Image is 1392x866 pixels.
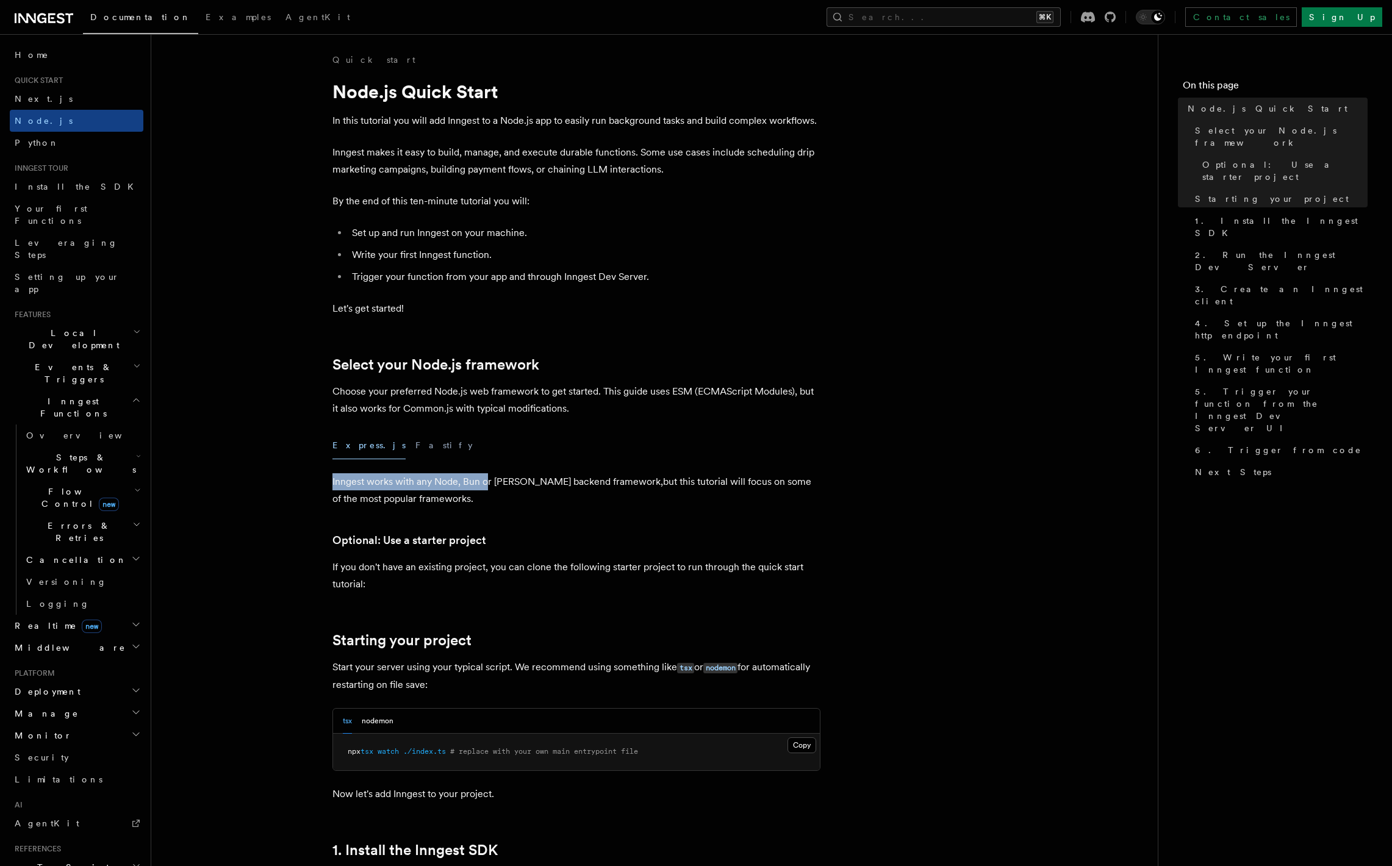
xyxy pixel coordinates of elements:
li: Trigger your function from your app and through Inngest Dev Server. [348,268,820,285]
a: Optional: Use a starter project [332,532,486,549]
span: Monitor [10,729,72,742]
a: Your first Functions [10,198,143,232]
span: Features [10,310,51,320]
span: Manage [10,707,79,720]
span: Next Steps [1195,466,1271,478]
a: 6. Trigger from code [1190,439,1368,461]
button: nodemon [362,709,393,734]
a: Security [10,746,143,768]
span: Node.js [15,116,73,126]
li: Set up and run Inngest on your machine. [348,224,820,242]
span: AgentKit [15,818,79,828]
span: Home [15,49,49,61]
span: 5. Trigger your function from the Inngest Dev Server UI [1195,385,1368,434]
span: Events & Triggers [10,361,133,385]
p: Inngest works with any Node, Bun or [PERSON_NAME] backend framework,but this tutorial will focus ... [332,473,820,507]
a: Examples [198,4,278,33]
a: 1. Install the Inngest SDK [1190,210,1368,244]
span: Middleware [10,642,126,654]
span: 6. Trigger from code [1195,444,1362,456]
a: Optional: Use a starter project [1197,154,1368,188]
p: Now let's add Inngest to your project. [332,785,820,803]
a: Home [10,44,143,66]
span: AgentKit [285,12,350,22]
a: Starting your project [1190,188,1368,210]
span: Documentation [90,12,191,22]
p: Inngest makes it easy to build, manage, and execute durable functions. Some use cases include sch... [332,144,820,178]
a: 5. Trigger your function from the Inngest Dev Server UI [1190,381,1368,439]
a: Documentation [83,4,198,34]
span: Leveraging Steps [15,238,118,260]
button: Middleware [10,637,143,659]
div: Inngest Functions [10,424,143,615]
a: Install the SDK [10,176,143,198]
span: 1. Install the Inngest SDK [1195,215,1368,239]
a: Contact sales [1185,7,1297,27]
a: Next Steps [1190,461,1368,483]
button: Fastify [415,432,473,459]
span: Starting your project [1195,193,1349,205]
a: Node.js [10,110,143,132]
span: # replace with your own main entrypoint file [450,747,638,756]
span: Python [15,138,59,148]
span: new [99,498,119,511]
code: nodemon [703,663,737,673]
span: 4. Set up the Inngest http endpoint [1195,317,1368,342]
button: tsx [343,709,352,734]
p: By the end of this ten-minute tutorial you will: [332,193,820,210]
span: Select your Node.js framework [1195,124,1368,149]
span: Steps & Workflows [21,451,136,476]
h4: On this page [1183,78,1368,98]
span: Realtime [10,620,102,632]
button: Express.js [332,432,406,459]
p: If you don't have an existing project, you can clone the following starter project to run through... [332,559,820,593]
a: Leveraging Steps [10,232,143,266]
a: Node.js Quick Start [1183,98,1368,120]
button: Realtimenew [10,615,143,637]
kbd: ⌘K [1036,11,1053,23]
span: Errors & Retries [21,520,132,544]
a: Logging [21,593,143,615]
a: Limitations [10,768,143,790]
a: 4. Set up the Inngest http endpoint [1190,312,1368,346]
a: Quick start [332,54,415,66]
span: npx [348,747,361,756]
span: 3. Create an Inngest client [1195,283,1368,307]
span: Cancellation [21,554,127,566]
button: Steps & Workflows [21,446,143,481]
p: In this tutorial you will add Inngest to a Node.js app to easily run background tasks and build c... [332,112,820,129]
span: 2. Run the Inngest Dev Server [1195,249,1368,273]
p: Choose your preferred Node.js web framework to get started. This guide uses ESM (ECMAScript Modul... [332,383,820,417]
span: tsx [361,747,373,756]
a: Next.js [10,88,143,110]
span: Local Development [10,327,133,351]
span: Inngest Functions [10,395,132,420]
a: Versioning [21,571,143,593]
a: Select your Node.js framework [332,356,539,373]
span: Platform [10,668,55,678]
button: Events & Triggers [10,356,143,390]
p: Start your server using your typical script. We recommend using something like or for automatical... [332,659,820,693]
button: Flow Controlnew [21,481,143,515]
span: Overview [26,431,152,440]
span: Install the SDK [15,182,141,191]
button: Copy [787,737,816,753]
h1: Node.js Quick Start [332,81,820,102]
a: Sign Up [1302,7,1382,27]
span: Examples [206,12,271,22]
button: Toggle dark mode [1136,10,1165,24]
span: ./index.ts [403,747,446,756]
span: watch [378,747,399,756]
span: Flow Control [21,485,134,510]
span: Inngest tour [10,163,68,173]
button: Local Development [10,322,143,356]
span: Security [15,753,69,762]
span: new [82,620,102,633]
a: 3. Create an Inngest client [1190,278,1368,312]
a: AgentKit [10,812,143,834]
span: Your first Functions [15,204,87,226]
li: Write your first Inngest function. [348,246,820,263]
button: Inngest Functions [10,390,143,424]
a: Python [10,132,143,154]
code: tsx [677,663,694,673]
